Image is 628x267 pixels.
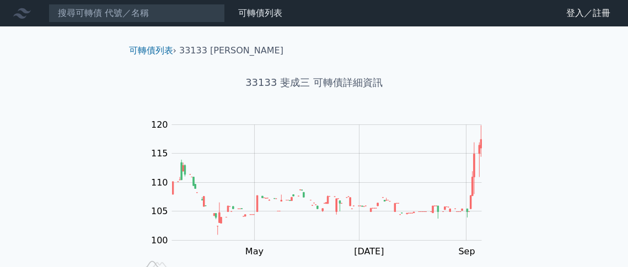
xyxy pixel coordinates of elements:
tspan: 110 [151,177,168,188]
tspan: Sep [459,246,475,257]
a: 可轉債列表 [129,45,173,56]
tspan: 100 [151,235,168,246]
li: › [129,44,176,57]
a: 登入／註冊 [557,4,619,22]
h1: 33133 斐成三 可轉債詳細資訊 [120,75,508,90]
tspan: 120 [151,119,168,130]
a: 可轉債列表 [238,8,282,18]
tspan: May [245,246,264,257]
input: 搜尋可轉債 代號／名稱 [49,4,225,23]
g: Chart [146,119,498,257]
tspan: [DATE] [354,246,384,257]
tspan: 105 [151,206,168,216]
li: 33133 [PERSON_NAME] [179,44,283,57]
tspan: 115 [151,148,168,159]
